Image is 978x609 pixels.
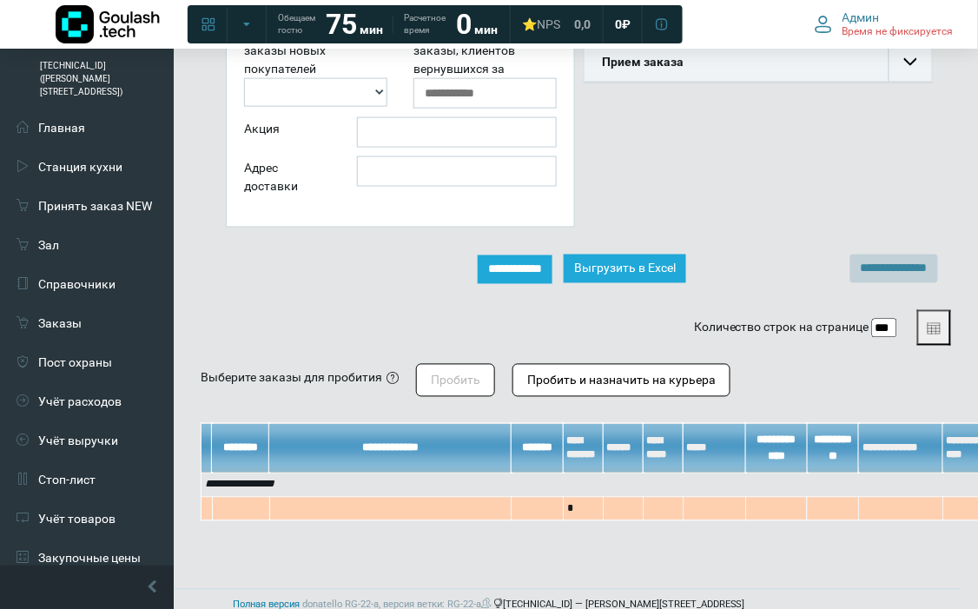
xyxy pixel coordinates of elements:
[804,6,964,43] button: Админ Время не фиксируется
[904,56,917,69] img: collapse
[456,8,472,41] strong: 0
[474,23,498,36] span: мин
[574,17,591,32] span: 0,0
[622,17,631,32] span: ₽
[602,55,684,69] b: Прием заказа
[564,255,686,283] button: Выгрузить в Excel
[201,369,382,387] div: Выберите заказы для пробития
[605,9,641,40] a: 0 ₽
[522,17,560,32] div: ⭐
[404,12,446,36] span: Расчетное время
[326,8,357,41] strong: 75
[615,17,622,32] span: 0
[694,319,869,337] label: Количество строк на странице
[416,364,495,397] button: Пробить
[278,12,315,36] span: Обещаем гостю
[400,42,570,109] div: заказы, клиентов вернувшихся за
[56,5,160,43] img: Логотип компании Goulash.tech
[512,364,730,397] button: Пробить и назначить на курьера
[512,9,601,40] a: ⭐NPS 0,0
[268,9,508,40] a: Обещаем гостю 75 мин Расчетное время 0 мин
[843,10,880,25] span: Админ
[360,23,383,36] span: мин
[537,17,560,31] span: NPS
[231,42,400,109] div: заказы новых покупателей
[231,117,344,148] div: Акция
[843,25,954,39] span: Время не фиксируется
[231,156,344,202] div: Адрес доставки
